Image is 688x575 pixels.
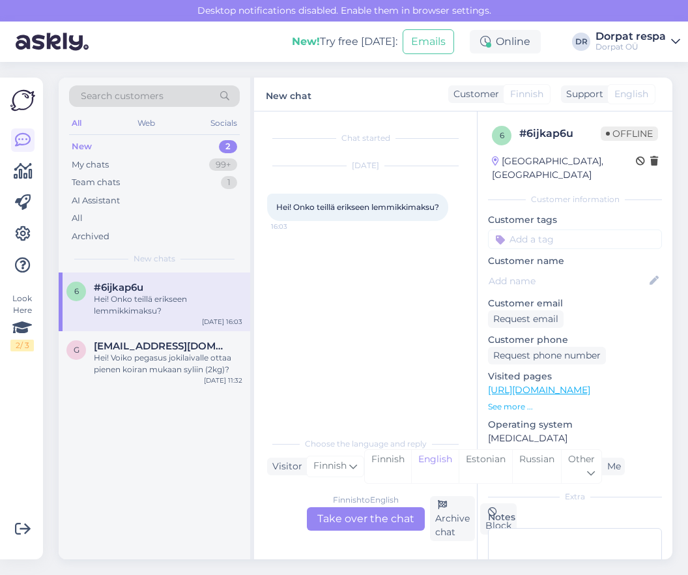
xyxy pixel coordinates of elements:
[488,510,662,524] p: Notes
[94,293,242,317] div: Hei! Onko teillä erikseen lemmikkimaksu?
[488,491,662,503] div: Extra
[209,158,237,171] div: 99+
[72,194,120,207] div: AI Assistant
[135,115,158,132] div: Web
[10,340,34,351] div: 2 / 3
[602,460,621,473] div: Me
[411,450,459,483] div: English
[488,432,662,445] p: [MEDICAL_DATA]
[500,130,504,140] span: 6
[10,293,34,351] div: Look Here
[94,352,242,376] div: Hei! Voiko pegasus jokilaivalle ottaa pienen koiran mukaan syliin (2kg)?
[448,87,499,101] div: Customer
[271,222,320,231] span: 16:03
[488,310,564,328] div: Request email
[208,115,240,132] div: Socials
[519,126,601,141] div: # 6ijkap6u
[74,286,79,296] span: 6
[267,132,464,144] div: Chat started
[488,229,662,249] input: Add a tag
[94,340,229,352] span: gittasailyronk@gmail.com
[470,30,541,53] div: Online
[430,496,475,541] div: Archive chat
[489,274,647,288] input: Add name
[72,158,109,171] div: My chats
[313,459,347,473] span: Finnish
[488,333,662,347] p: Customer phone
[94,282,143,293] span: #6ijkap6u
[614,87,648,101] span: English
[512,450,561,483] div: Russian
[488,194,662,205] div: Customer information
[488,297,662,310] p: Customer email
[221,176,237,189] div: 1
[267,438,464,450] div: Choose the language and reply
[365,450,411,483] div: Finnish
[459,450,512,483] div: Estonian
[488,401,662,413] p: See more ...
[10,88,35,113] img: Askly Logo
[488,254,662,268] p: Customer name
[333,494,399,506] div: Finnish to English
[488,213,662,227] p: Customer tags
[202,317,242,327] div: [DATE] 16:03
[568,453,595,465] span: Other
[72,176,120,189] div: Team chats
[572,33,590,51] div: DR
[266,85,311,103] label: New chat
[488,370,662,383] p: Visited pages
[267,160,464,171] div: [DATE]
[488,384,590,396] a: [URL][DOMAIN_NAME]
[72,140,92,153] div: New
[403,29,454,54] button: Emails
[276,202,439,212] span: Hei! Onko teillä erikseen lemmikkimaksu?
[292,35,320,48] b: New!
[81,89,164,103] span: Search customers
[69,115,84,132] div: All
[72,212,83,225] div: All
[292,34,397,50] div: Try free [DATE]:
[492,155,636,182] div: [GEOGRAPHIC_DATA], [GEOGRAPHIC_DATA]
[595,31,680,52] a: Dorpat respaDorpat OÜ
[561,87,603,101] div: Support
[74,345,79,355] span: g
[204,376,242,385] div: [DATE] 11:32
[595,42,666,52] div: Dorpat OÜ
[510,87,543,101] span: Finnish
[595,31,666,42] div: Dorpat respa
[72,230,109,243] div: Archived
[601,126,658,141] span: Offline
[488,347,606,364] div: Request phone number
[219,140,237,153] div: 2
[307,507,425,531] div: Take over the chat
[134,253,175,265] span: New chats
[488,418,662,432] p: Operating system
[267,460,302,473] div: Visitor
